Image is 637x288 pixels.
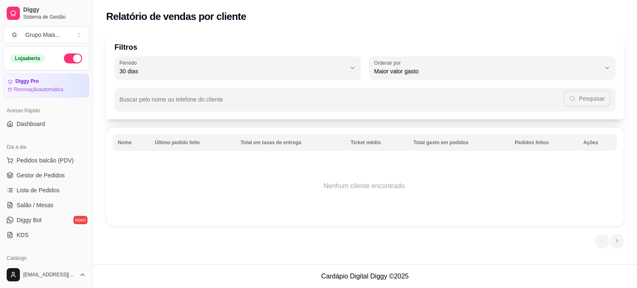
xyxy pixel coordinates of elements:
[119,67,346,75] span: 30 dias
[578,134,617,151] th: Ações
[345,134,408,151] th: Ticket médio
[374,59,404,66] label: Ordenar por
[591,230,628,252] nav: pagination navigation
[106,10,246,23] h2: Relatório de vendas por cliente
[3,140,89,154] div: Dia a dia
[3,198,89,212] a: Salão / Mesas
[10,31,19,39] span: G
[3,228,89,242] a: KDS
[17,201,53,209] span: Salão / Mesas
[374,67,601,75] span: Maior valor gasto
[3,117,89,131] a: Dashboard
[3,213,89,227] a: Diggy Botnovo
[408,134,510,151] th: Total gasto em pedidos
[23,271,76,278] span: [EMAIL_ADDRESS][DOMAIN_NAME]
[10,54,45,63] div: Loja aberta
[64,53,82,63] button: Alterar Status
[510,134,578,151] th: Pedidos feitos
[236,134,346,151] th: Total em taxas de entrega
[113,134,150,151] th: Nome
[25,31,60,39] div: Grupo Mais ...
[17,231,29,239] span: KDS
[3,27,89,43] button: Select a team
[114,41,615,53] p: Filtros
[119,59,139,66] label: Período
[17,156,74,165] span: Pedidos balcão (PDV)
[3,252,89,265] div: Catálogo
[3,169,89,182] a: Gestor de Pedidos
[3,104,89,117] div: Acesso Rápido
[610,234,624,247] li: next page button
[113,153,617,219] td: Nenhum cliente encontrado.
[3,265,89,285] button: [EMAIL_ADDRESS][DOMAIN_NAME]
[17,216,42,224] span: Diggy Bot
[17,171,65,179] span: Gestor de Pedidos
[114,56,361,80] button: Período30 dias
[3,184,89,197] a: Lista de Pedidos
[150,134,236,151] th: Último pedido feito
[23,14,86,20] span: Sistema de Gestão
[15,78,39,85] article: Diggy Pro
[119,99,563,107] input: Buscar pelo nome ou telefone do cliente
[17,120,45,128] span: Dashboard
[3,154,89,167] button: Pedidos balcão (PDV)
[14,86,63,93] article: Renovação automática
[3,74,89,97] a: Diggy ProRenovaçãoautomática
[17,186,60,194] span: Lista de Pedidos
[3,3,89,23] a: DiggySistema de Gestão
[93,264,637,288] footer: Cardápio Digital Diggy © 2025
[369,56,615,80] button: Ordenar porMaior valor gasto
[23,6,86,14] span: Diggy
